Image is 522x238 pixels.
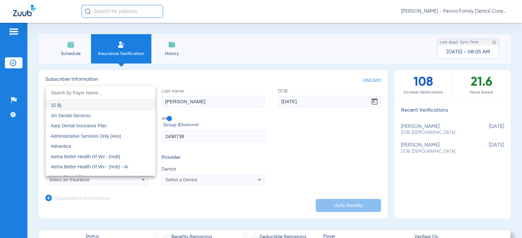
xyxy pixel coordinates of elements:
span: 32 Bj [51,103,61,108]
span: Administrative Services Only (Aso) [51,133,121,139]
span: 3m Dental Services [51,113,90,118]
span: Aetna Better Health Of Wv - (Hub) - Ai [51,164,128,169]
span: Aetna Better Health Of Wv - (Hub) [51,154,120,159]
span: Aarp Dental Insurance Plan [51,123,107,128]
span: Aetna Dental Plans [51,175,90,180]
input: dropdown search [46,86,155,100]
span: Advantica [51,144,71,149]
